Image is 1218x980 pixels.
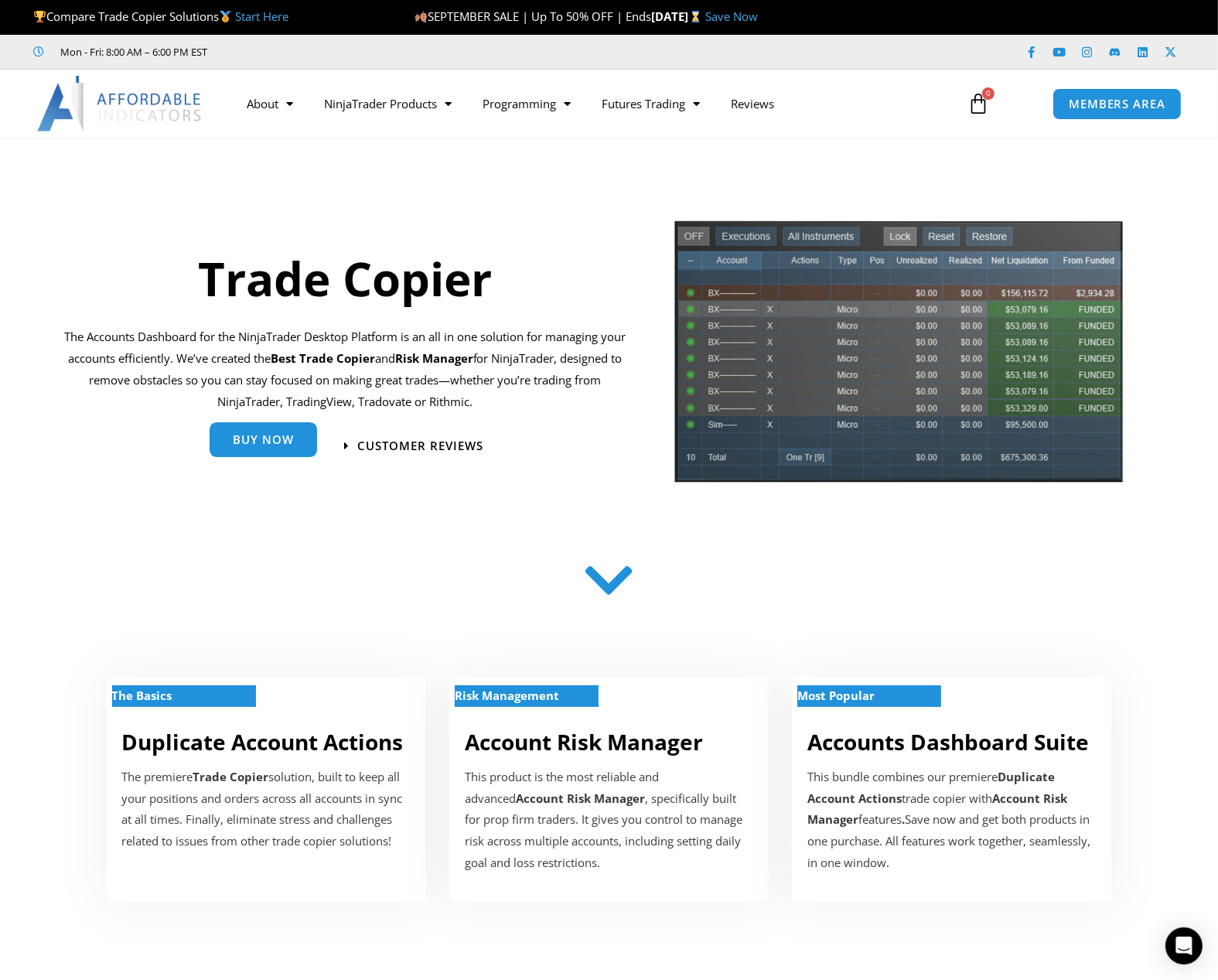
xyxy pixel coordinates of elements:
[344,440,483,452] a: Customer Reviews
[231,86,309,121] a: About
[271,350,375,366] b: Best Trade Copier
[673,219,1124,495] img: tradecopier | Affordable Indicators – NinjaTrader
[982,87,995,100] span: 0
[64,326,626,412] p: The Accounts Dashboard for the NinjaTrader Desktop Platform is an all in one solution for managin...
[64,246,626,311] h1: Trade Copier
[690,11,701,22] img: ⌛
[309,86,467,121] a: NinjaTrader Products
[235,9,288,24] a: Start Here
[715,86,790,121] a: Reviews
[1069,98,1165,110] span: MEMBERS AREA
[1165,927,1203,965] div: Open Intercom Messenger
[944,81,1012,126] a: 0
[220,11,231,22] img: 🥇
[516,790,645,806] strong: Account Risk Manager
[465,727,703,756] a: Account Risk Manager
[231,86,950,121] nav: Menu
[33,9,288,24] span: Compare Trade Copier Solutions
[230,44,462,60] iframe: Customer reviews powered by Trustpilot
[1053,88,1182,120] a: MEMBERS AREA
[807,769,1055,806] b: Duplicate Account Actions
[415,9,652,24] span: SEPTEMBER SALE | Up To 50% OFF | Ends
[57,43,208,61] span: Mon - Fri: 8:00 AM – 6:00 PM EST
[807,727,1089,756] a: Accounts Dashboard Suite
[455,688,559,703] strong: Risk Management
[465,767,753,874] p: This product is the most reliable and advanced , specifically built for prop firm traders. It giv...
[807,767,1096,874] div: This bundle combines our premiere trade copier with features Save now and get both products in on...
[902,811,905,827] b: .
[122,727,404,756] a: Duplicate Account Actions
[210,422,317,457] a: Buy Now
[797,688,875,703] strong: Most Popular
[395,350,473,366] strong: Risk Manager
[34,11,46,22] img: 🏆
[37,76,203,131] img: LogoAI | Affordable Indicators – NinjaTrader
[652,9,705,24] strong: [DATE]
[467,86,586,121] a: Programming
[586,86,715,121] a: Futures Trading
[122,767,411,852] p: The premiere solution, built to keep all your positions and orders across all accounts in sync at...
[357,440,483,452] span: Customer Reviews
[705,9,758,24] a: Save Now
[112,688,172,703] strong: The Basics
[193,769,269,784] strong: Trade Copier
[415,11,427,22] img: 🍂
[233,434,294,446] span: Buy Now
